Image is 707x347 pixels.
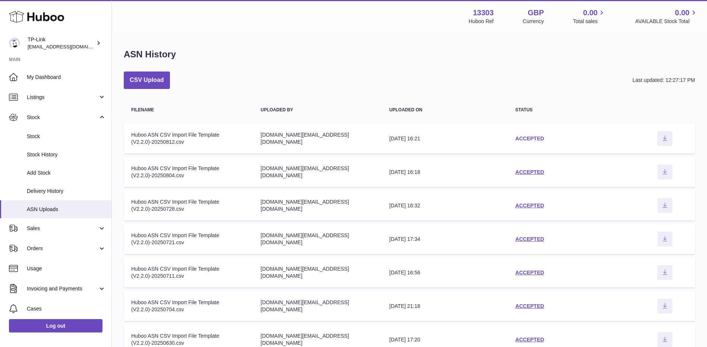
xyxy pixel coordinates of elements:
[124,48,176,60] h1: ASN History
[632,77,695,84] div: Last updated: 12:27:17 PM
[261,198,374,213] div: [DOMAIN_NAME][EMAIL_ADDRESS][DOMAIN_NAME]
[261,232,374,246] div: [DOMAIN_NAME][EMAIL_ADDRESS][DOMAIN_NAME]
[261,265,374,280] div: [DOMAIN_NAME][EMAIL_ADDRESS][DOMAIN_NAME]
[27,151,106,158] span: Stock History
[131,232,246,246] div: Huboo ASN CSV Import File Template (V2.2.0)-20250721.csv
[515,136,544,141] a: ACCEPTED
[261,299,374,313] div: [DOMAIN_NAME][EMAIL_ADDRESS][DOMAIN_NAME]
[131,131,246,146] div: Huboo ASN CSV Import File Template (V2.2.0)-20250812.csv
[261,332,374,347] div: [DOMAIN_NAME][EMAIL_ADDRESS][DOMAIN_NAME]
[515,270,544,276] a: ACCEPTED
[657,265,672,280] button: Download ASN file
[389,169,501,176] div: [DATE] 16:18
[389,202,501,209] div: [DATE] 16:32
[634,100,695,120] th: actions
[261,165,374,179] div: [DOMAIN_NAME][EMAIL_ADDRESS][DOMAIN_NAME]
[473,8,494,18] strong: 13303
[261,131,374,146] div: [DOMAIN_NAME][EMAIL_ADDRESS][DOMAIN_NAME]
[27,285,98,292] span: Invoicing and Payments
[657,165,672,179] button: Download ASN file
[657,232,672,246] button: Download ASN file
[27,188,106,195] span: Delivery History
[27,74,106,81] span: My Dashboard
[657,332,672,347] button: Download ASN file
[515,203,544,208] a: ACCEPTED
[523,18,544,25] div: Currency
[382,100,508,120] th: Uploaded on
[27,114,98,121] span: Stock
[389,269,501,276] div: [DATE] 16:56
[131,332,246,347] div: Huboo ASN CSV Import File Template (V2.2.0)-20250630.csv
[27,225,98,232] span: Sales
[573,18,606,25] span: Total sales
[515,337,544,343] a: ACCEPTED
[528,8,544,18] strong: GBP
[583,8,598,18] span: 0.00
[28,36,95,50] div: TP-Link
[675,8,689,18] span: 0.00
[28,44,110,50] span: [EMAIL_ADDRESS][DOMAIN_NAME]
[389,135,501,142] div: [DATE] 16:21
[9,319,102,332] a: Log out
[573,8,606,25] a: 0.00 Total sales
[124,71,170,89] button: CSV Upload
[657,198,672,213] button: Download ASN file
[131,299,246,313] div: Huboo ASN CSV Import File Template (V2.2.0)-20250704.csv
[657,299,672,313] button: Download ASN file
[27,133,106,140] span: Stock
[253,100,382,120] th: Uploaded by
[635,18,698,25] span: AVAILABLE Stock Total
[635,8,698,25] a: 0.00 AVAILABLE Stock Total
[389,336,501,343] div: [DATE] 17:20
[515,169,544,175] a: ACCEPTED
[131,165,246,179] div: Huboo ASN CSV Import File Template (V2.2.0)-20250804.csv
[27,169,106,176] span: Add Stock
[27,206,106,213] span: ASN Uploads
[124,100,253,120] th: Filename
[27,94,98,101] span: Listings
[469,18,494,25] div: Huboo Ref
[389,303,501,310] div: [DATE] 21:18
[27,265,106,272] span: Usage
[515,303,544,309] a: ACCEPTED
[515,236,544,242] a: ACCEPTED
[27,245,98,252] span: Orders
[657,131,672,146] button: Download ASN file
[131,198,246,213] div: Huboo ASN CSV Import File Template (V2.2.0)-20250728.csv
[389,236,501,243] div: [DATE] 17:34
[508,100,634,120] th: Status
[9,38,20,49] img: gaby.chen@tp-link.com
[27,305,106,312] span: Cases
[131,265,246,280] div: Huboo ASN CSV Import File Template (V2.2.0)-20250711.csv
